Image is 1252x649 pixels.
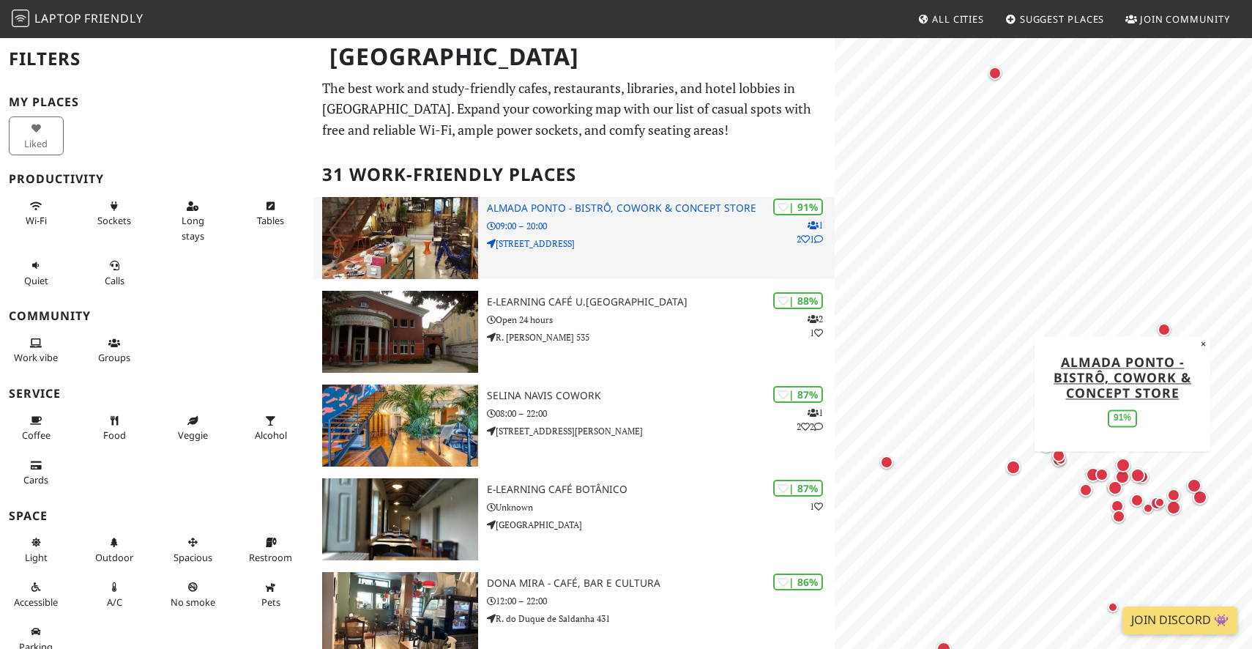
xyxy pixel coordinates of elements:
[487,330,835,344] p: R. [PERSON_NAME] 535
[26,214,47,227] span: Stable Wi-Fi
[487,483,835,496] h3: E-learning Café Botânico
[107,596,122,609] span: Air conditioned
[9,37,305,81] h2: Filters
[244,530,299,569] button: Restroom
[877,453,896,472] div: Map marker
[313,291,835,373] a: e-learning Café U.Porto | 88% 21 e-learning Café U.[GEOGRAPHIC_DATA] Open 24 hours R. [PERSON_NAM...
[773,574,823,590] div: | 86%
[318,37,832,77] h1: [GEOGRAPHIC_DATA]
[9,331,64,370] button: Work vibe
[487,577,835,590] h3: Dona Mira - Café, Bar e Cultura
[322,78,827,141] p: The best work and study-friendly cafes, restaurants, libraries, and hotel lobbies in [GEOGRAPHIC_...
[87,331,142,370] button: Groups
[171,596,215,609] span: Smoke free
[9,172,305,186] h3: Productivity
[24,274,48,287] span: Quiet
[9,575,64,614] button: Accessible
[1036,435,1057,456] div: Map marker
[773,386,823,403] div: | 87%
[87,530,142,569] button: Outdoor
[487,500,835,514] p: Unknown
[87,194,142,233] button: Sockets
[1147,494,1166,513] div: Map marker
[165,409,220,448] button: Veggie
[322,291,479,373] img: e-learning Café U.Porto
[9,409,64,448] button: Coffee
[487,390,835,402] h3: Selina Navis CoWork
[182,214,204,242] span: Long stays
[985,64,1005,83] div: Map marker
[487,612,835,626] p: R. do Duque de Saldanha 431
[487,518,835,532] p: [GEOGRAPHIC_DATA]
[105,274,124,287] span: Video/audio calls
[244,409,299,448] button: Alcohol
[797,218,823,246] p: 1 2 1
[313,478,835,560] a: E-learning Café Botânico | 87% 1 E-learning Café Botânico Unknown [GEOGRAPHIC_DATA]
[257,214,284,227] span: Work-friendly tables
[773,480,823,497] div: | 87%
[1190,487,1210,508] div: Map marker
[9,530,64,569] button: Light
[1104,477,1123,496] div: Map marker
[322,385,479,467] img: Selina Navis CoWork
[255,429,287,442] span: Alcohol
[1105,478,1125,498] div: Map marker
[1083,464,1103,485] div: Map marker
[1108,409,1137,426] div: 91%
[97,214,131,227] span: Power sockets
[487,296,835,308] h3: e-learning Café U.[GEOGRAPHIC_DATA]
[1151,494,1169,511] div: Map marker
[34,10,82,26] span: Laptop
[1128,465,1148,486] div: Map marker
[14,351,58,364] span: People working
[87,575,142,614] button: A/C
[1092,465,1111,484] div: Map marker
[87,253,142,292] button: Calls
[103,429,126,442] span: Food
[9,509,305,523] h3: Space
[932,12,984,26] span: All Cities
[1196,336,1210,352] button: Close popup
[1048,436,1067,455] div: Map marker
[178,429,208,442] span: Veggie
[1163,497,1184,518] div: Map marker
[1076,481,1095,500] div: Map marker
[313,197,835,279] a: Almada Ponto - Bistrô, Cowork & Concept Store | 91% 121 Almada Ponto - Bistrô, Cowork & Concept S...
[322,152,827,197] h2: 31 Work-Friendly Places
[487,424,835,438] p: [STREET_ADDRESS][PERSON_NAME]
[1108,497,1127,516] div: Map marker
[999,6,1111,32] a: Suggest Places
[9,309,305,323] h3: Community
[14,596,58,609] span: Accessible
[9,194,64,233] button: Wi-Fi
[12,7,144,32] a: LaptopFriendly LaptopFriendly
[1052,451,1070,469] div: Map marker
[244,194,299,233] button: Tables
[261,596,280,609] span: Pet friendly
[9,387,305,401] h3: Service
[12,10,29,27] img: LaptopFriendly
[174,551,212,564] span: Spacious
[487,237,835,251] p: [STREET_ADDRESS]
[25,551,48,564] span: Natural light
[22,429,51,442] span: Coffee
[1049,446,1068,465] div: Map marker
[249,551,292,564] span: Restroom
[487,202,835,215] h3: Almada Ponto - Bistrô, Cowork & Concept Store
[313,385,835,467] a: Selina Navis CoWork | 87% 122 Selina Navis CoWork 08:00 – 22:00 [STREET_ADDRESS][PERSON_NAME]
[1054,353,1191,401] a: Almada Ponto - Bistrô, Cowork & Concept Store
[487,594,835,608] p: 12:00 – 22:00
[487,313,835,327] p: Open 24 hours
[487,407,835,420] p: 08:00 – 22:00
[1049,450,1068,470] div: Map marker
[9,253,64,292] button: Quiet
[773,292,823,309] div: | 88%
[797,406,823,434] p: 1 2 2
[87,409,142,448] button: Food
[165,530,220,569] button: Spacious
[773,199,823,215] div: | 91%
[84,10,143,26] span: Friendly
[1155,320,1174,339] div: Map marker
[1140,12,1230,26] span: Join Community
[322,197,479,279] img: Almada Ponto - Bistrô, Cowork & Concept Store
